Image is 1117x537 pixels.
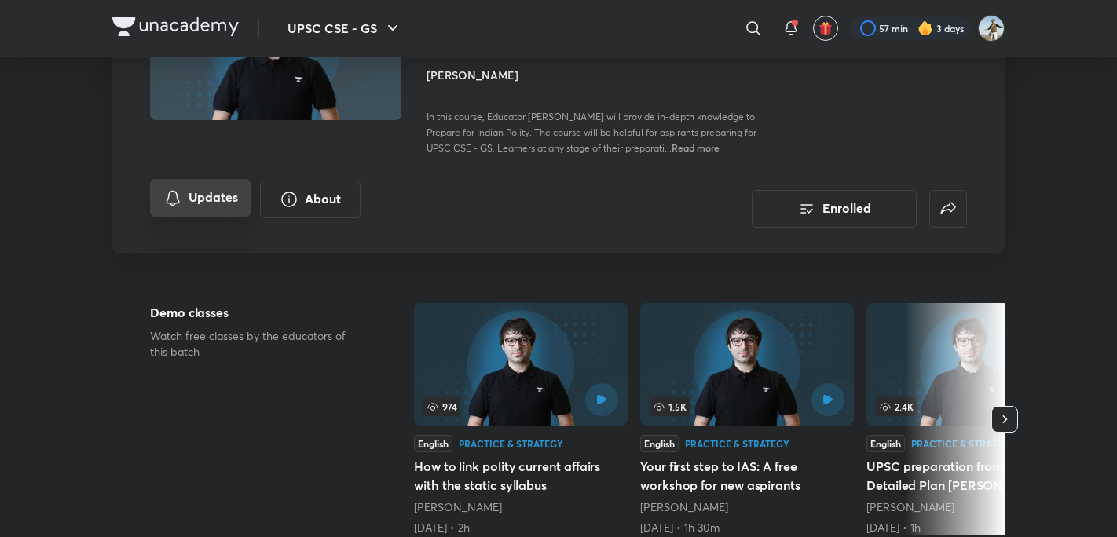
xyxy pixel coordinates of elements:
h4: [PERSON_NAME] [427,67,778,83]
img: avatar [819,21,833,35]
div: English [866,435,905,452]
div: English [414,435,452,452]
p: Watch free classes by the educators of this batch [150,328,364,360]
a: 1.5KEnglishPractice & StrategyYour first step to IAS: A free workshop for new aspirants[PERSON_NA... [640,303,854,535]
h5: How to link polity current affairs with the static syllabus [414,457,628,495]
button: Enrolled [752,190,917,228]
button: About [260,181,361,218]
div: 25th Mar • 1h 30m [640,520,854,535]
button: avatar [813,16,838,41]
span: Read more [672,141,720,154]
div: Practice & Strategy [685,439,789,448]
h5: UPSC preparation from Zero! Detailed Plan [PERSON_NAME] [866,457,1080,495]
div: Sarmad Mehraj [414,499,628,515]
button: UPSC CSE - GS [278,13,412,44]
button: Updates [150,179,251,217]
h5: Your first step to IAS: A free workshop for new aspirants [640,457,854,495]
div: Sarmad Mehraj [640,499,854,515]
h5: Demo classes [150,303,364,322]
span: 1.5K [650,397,690,416]
a: [PERSON_NAME] [866,499,954,514]
div: Sarmad Mehraj [866,499,1080,515]
a: UPSC preparation from Zero! Detailed Plan Sarmad Mehraj [866,303,1080,535]
div: 17th Mar • 2h [414,520,628,535]
a: 2.4KEnglishPractice & StrategyUPSC preparation from Zero! Detailed Plan [PERSON_NAME][PERSON_NAME... [866,303,1080,535]
img: Company Logo [112,17,239,36]
div: English [640,435,679,452]
img: streak [917,20,933,36]
div: Practice & Strategy [459,439,563,448]
div: 4th Apr • 1h [866,520,1080,535]
span: In this course, Educator [PERSON_NAME] will provide in-depth knowledge to Prepare for Indian Poli... [427,111,756,154]
img: Srikanth Rathod [978,15,1005,42]
a: [PERSON_NAME] [414,499,502,514]
span: 2.4K [876,397,917,416]
a: How to link polity current affairs with the static syllabus [414,303,628,535]
a: 974EnglishPractice & StrategyHow to link polity current affairs with the static syllabus[PERSON_N... [414,303,628,535]
a: [PERSON_NAME] [640,499,728,514]
button: false [929,190,967,228]
a: Company Logo [112,17,239,40]
span: 974 [423,397,460,416]
a: Your first step to IAS: A free workshop for new aspirants [640,303,854,535]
